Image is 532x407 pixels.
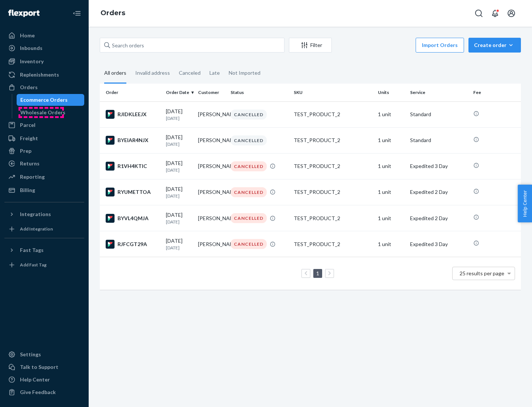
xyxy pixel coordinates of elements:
button: Import Orders [416,38,464,53]
td: [PERSON_NAME] [195,179,227,205]
div: Home [20,32,35,39]
th: Fee [470,84,521,101]
p: [DATE] [166,115,192,121]
a: Orders [100,9,125,17]
div: Canceled [179,63,201,83]
div: Integrations [20,211,51,218]
a: Orders [4,81,84,93]
div: Talk to Support [20,363,58,371]
div: CANCELLED [231,187,267,197]
div: Replenishments [20,71,59,78]
p: Expedited 3 Day [410,162,467,170]
a: Reporting [4,171,84,183]
div: Returns [20,160,40,167]
div: Freight [20,135,38,142]
td: [PERSON_NAME] [195,205,227,231]
th: Order [100,84,163,101]
td: 1 unit [375,153,407,179]
div: [DATE] [166,108,192,121]
a: Returns [4,158,84,169]
div: CANCELLED [231,239,267,249]
th: Order Date [163,84,195,101]
p: [DATE] [166,219,192,225]
div: TEST_PRODUCT_2 [294,215,372,222]
td: [PERSON_NAME] [195,127,227,153]
p: Expedited 2 Day [410,188,467,196]
div: TEST_PRODUCT_2 [294,162,372,170]
div: Inbounds [20,44,42,52]
button: Open Search Box [471,6,486,21]
div: Ecommerce Orders [20,96,68,104]
ol: breadcrumbs [95,3,131,24]
div: Add Fast Tag [20,262,47,268]
a: Talk to Support [4,361,84,373]
p: [DATE] [166,141,192,147]
div: BYVL4QMJA [106,214,160,223]
a: Freight [4,132,84,144]
a: Home [4,30,84,41]
button: Filter [289,38,332,53]
button: Open account menu [504,6,519,21]
a: Ecommerce Orders [17,94,85,106]
p: Expedited 3 Day [410,240,467,248]
div: [DATE] [166,237,192,251]
a: Inbounds [4,42,84,54]
input: Search orders [100,38,284,53]
div: Late [209,63,220,83]
a: Wholesale Orders [17,107,85,118]
div: Prep [20,147,31,155]
a: Inventory [4,55,84,67]
p: [DATE] [166,167,192,173]
div: Add Integration [20,226,53,232]
div: All orders [104,63,126,84]
td: [PERSON_NAME] [195,231,227,257]
td: 1 unit [375,231,407,257]
button: Fast Tags [4,244,84,256]
div: CANCELLED [231,161,267,171]
div: Invalid address [135,63,170,83]
a: Billing [4,184,84,196]
img: Flexport logo [8,10,40,17]
p: Expedited 2 Day [410,215,467,222]
th: Units [375,84,407,101]
div: BYEIAR4NJX [106,136,160,145]
div: CANCELLED [231,110,267,120]
div: Inventory [20,58,44,65]
div: TEST_PRODUCT_2 [294,137,372,144]
a: Add Fast Tag [4,259,84,271]
div: Settings [20,351,41,358]
button: Integrations [4,208,84,220]
td: 1 unit [375,179,407,205]
button: Give Feedback [4,386,84,398]
div: TEST_PRODUCT_2 [294,188,372,196]
td: 1 unit [375,127,407,153]
div: CANCELLED [231,213,267,223]
a: Page 1 is your current page [315,270,321,276]
button: Create order [468,38,521,53]
div: RYUMETTOA [106,188,160,196]
div: RJFCGT29A [106,240,160,249]
p: [DATE] [166,193,192,199]
p: Standard [410,137,467,144]
div: Help Center [20,376,50,383]
div: Filter [289,41,331,49]
div: Give Feedback [20,388,56,396]
td: [PERSON_NAME] [195,101,227,127]
a: Settings [4,349,84,360]
div: Orders [20,84,38,91]
div: TEST_PRODUCT_2 [294,111,372,118]
div: [DATE] [166,134,192,147]
a: Add Integration [4,223,84,235]
span: 25 results per page [460,270,504,276]
div: RJIDKLEEJX [106,110,160,119]
div: R1VH4KTIC [106,162,160,171]
p: [DATE] [166,245,192,251]
div: Billing [20,186,35,194]
th: SKU [291,84,375,101]
span: Help Center [518,185,532,222]
div: Parcel [20,121,35,129]
td: [PERSON_NAME] [195,153,227,179]
div: Wholesale Orders [20,109,65,116]
div: [DATE] [166,159,192,173]
a: Parcel [4,119,84,131]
